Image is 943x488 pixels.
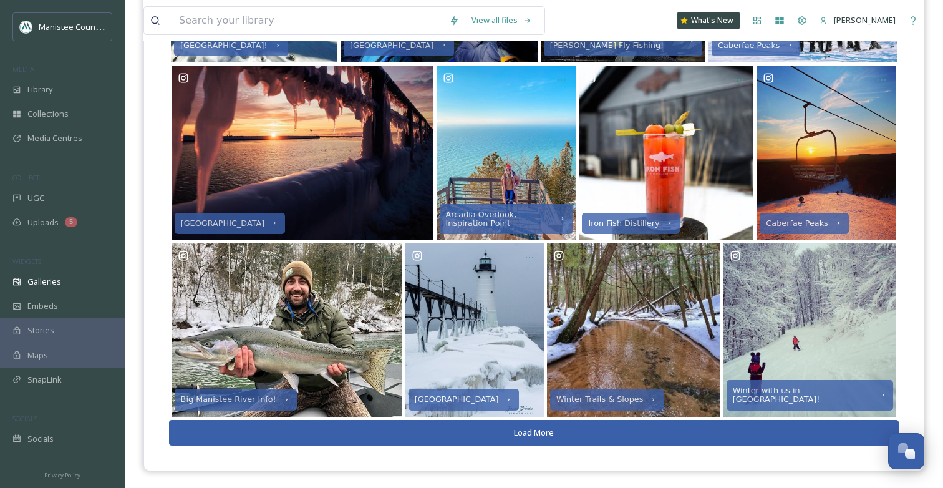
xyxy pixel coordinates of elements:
a: [PERSON_NAME] [813,8,902,32]
span: SOCIALS [12,414,37,423]
span: Embeds [27,300,58,312]
div: [GEOGRAPHIC_DATA] [415,395,499,404]
a: Winter Trails & SlopesRights approved at 2021-02-25T15:44:05.788+0000 by eyebolt [546,243,722,417]
span: COLLECT [12,173,39,182]
div: Winter with us in [GEOGRAPHIC_DATA]! [733,386,873,404]
a: View all files [465,8,538,32]
a: Privacy Policy [44,467,80,482]
div: Iron Fish Distillery [588,219,659,228]
span: Uploads [27,217,59,228]
a: Caberfae PeaksRights approved at 2021-03-02T22:42:17.421+0000 by happytravels.girl [755,66,898,240]
div: [GEOGRAPHIC_DATA] [350,41,434,50]
span: Manistee County Tourism [39,21,134,32]
span: Media Centres [27,132,82,144]
button: Load More [169,420,899,446]
a: Arcadia Overlook, Inspiration PointRights approved at 2021-03-02T21:20:30.045+0000 by molly_a_w [435,66,578,240]
div: [GEOGRAPHIC_DATA] [181,219,265,228]
div: Caberfae Peaks [766,219,828,228]
span: Library [27,84,52,95]
input: Search your library [173,7,443,34]
span: SnapLink [27,374,62,386]
a: Big Manistee River Info!Rights approved at 2021-02-25T16:17:24.206+0000 by hawkins_outfitters [170,243,404,417]
span: Galleries [27,276,61,288]
div: Big Manistee River Info! [181,395,276,404]
span: UGC [27,192,44,204]
span: Maps [27,349,48,361]
img: logo.jpeg [20,21,32,33]
a: [GEOGRAPHIC_DATA]Rights approved at 2021-03-02T23:30:52.074+0000 by thepricklyporcupine [170,66,435,240]
a: What's New [677,12,740,29]
span: [PERSON_NAME] [834,14,896,26]
a: [GEOGRAPHIC_DATA]Rights approved at 2021-02-25T19:05:16.111+0000 by jeane.blazic [404,243,545,417]
div: Caberfae Peaks [718,41,780,50]
div: [GEOGRAPHIC_DATA]! [180,41,268,50]
div: Arcadia Overlook, Inspiration Point [446,210,553,228]
a: Iron Fish DistilleryRights approved at 2021-03-02T19:20:16.695+0000 by ironfishdistillery [578,66,755,240]
a: Winter with us in [GEOGRAPHIC_DATA]!Rights approved at 2021-02-25T21:06:32.734+0000 by miskireport [722,243,898,417]
span: WIDGETS [12,256,41,266]
span: Socials [27,433,54,445]
span: MEDIA [12,64,34,74]
div: Winter Trails & Slopes [556,395,643,404]
div: 5 [65,217,77,227]
span: Privacy Policy [44,471,80,479]
span: Stories [27,325,54,336]
button: Open Chat [888,433,924,469]
span: Collections [27,108,69,120]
